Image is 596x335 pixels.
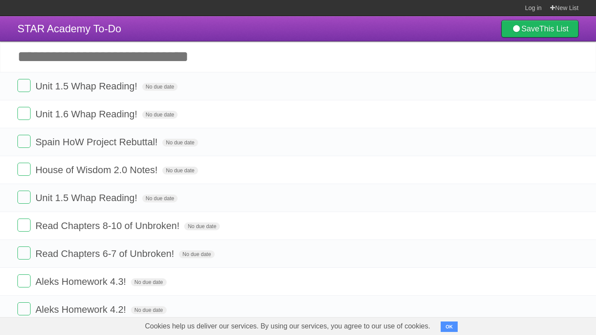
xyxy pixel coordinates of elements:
label: Done [17,191,31,204]
span: House of Wisdom 2.0 Notes! [35,164,160,175]
span: Aleks Homework 4.3! [35,276,128,287]
span: Unit 1.6 Whap Reading! [35,109,140,120]
span: No due date [184,222,219,230]
span: Aleks Homework 4.2! [35,304,128,315]
span: No due date [142,83,178,91]
span: No due date [131,278,166,286]
label: Done [17,219,31,232]
span: No due date [142,195,178,202]
label: Done [17,274,31,287]
span: No due date [131,306,166,314]
span: Cookies help us deliver our services. By using our services, you agree to our use of cookies. [136,318,439,335]
b: This List [539,24,569,33]
label: Done [17,79,31,92]
span: Spain HoW Project Rebuttal! [35,137,160,147]
span: STAR Academy To-Do [17,23,121,34]
label: Done [17,302,31,315]
label: Done [17,246,31,260]
span: Unit 1.5 Whap Reading! [35,81,140,92]
span: No due date [162,139,198,147]
a: SaveThis List [501,20,579,38]
span: No due date [142,111,178,119]
button: OK [441,321,458,332]
span: Read Chapters 8-10 of Unbroken! [35,220,182,231]
span: No due date [179,250,214,258]
label: Done [17,135,31,148]
span: Unit 1.5 Whap Reading! [35,192,140,203]
label: Done [17,107,31,120]
label: Done [17,163,31,176]
span: No due date [162,167,198,174]
span: Read Chapters 6-7 of Unbroken! [35,248,176,259]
